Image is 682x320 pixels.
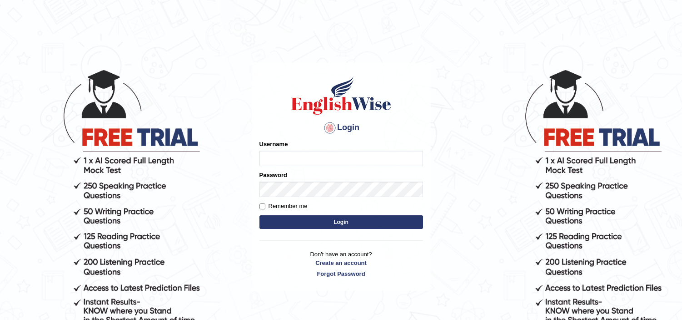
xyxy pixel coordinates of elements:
[259,202,308,211] label: Remember me
[259,203,265,209] input: Remember me
[259,121,423,135] h4: Login
[259,259,423,267] a: Create an account
[259,215,423,229] button: Login
[259,269,423,278] a: Forgot Password
[259,250,423,278] p: Don't have an account?
[259,171,287,179] label: Password
[289,75,393,116] img: Logo of English Wise sign in for intelligent practice with AI
[259,140,288,148] label: Username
